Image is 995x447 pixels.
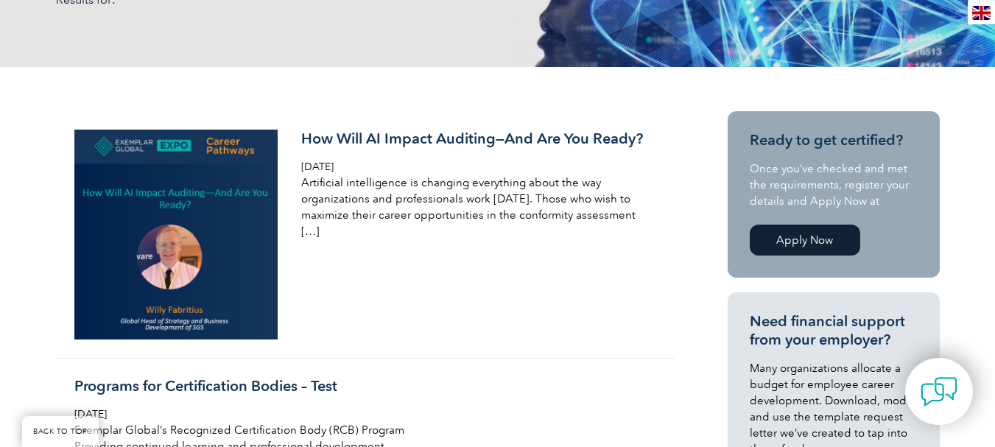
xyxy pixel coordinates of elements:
span: [DATE] [301,161,334,173]
h3: Programs for Certification Bodies – Test [74,377,423,395]
h3: Ready to get certified? [750,131,918,149]
h3: How Will AI Impact Auditing—And Are You Ready? [301,130,650,148]
a: BACK TO TOP [22,416,99,447]
a: Apply Now [750,225,860,256]
span: [DATE] [74,408,107,420]
p: Artificial intelligence is changing everything about the way organizations and professionals work... [301,175,650,239]
img: en [972,6,991,20]
a: How Will AI Impact Auditing—And Are You Ready? [DATE] Artificial intelligence is changing everyth... [56,111,675,359]
h3: Need financial support from your employer? [750,312,918,349]
p: Once you’ve checked and met the requirements, register your details and Apply Now at [750,161,918,209]
img: Screenshot-2025-09-08-101834-291x300.png [74,130,278,339]
img: contact-chat.png [921,373,957,410]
